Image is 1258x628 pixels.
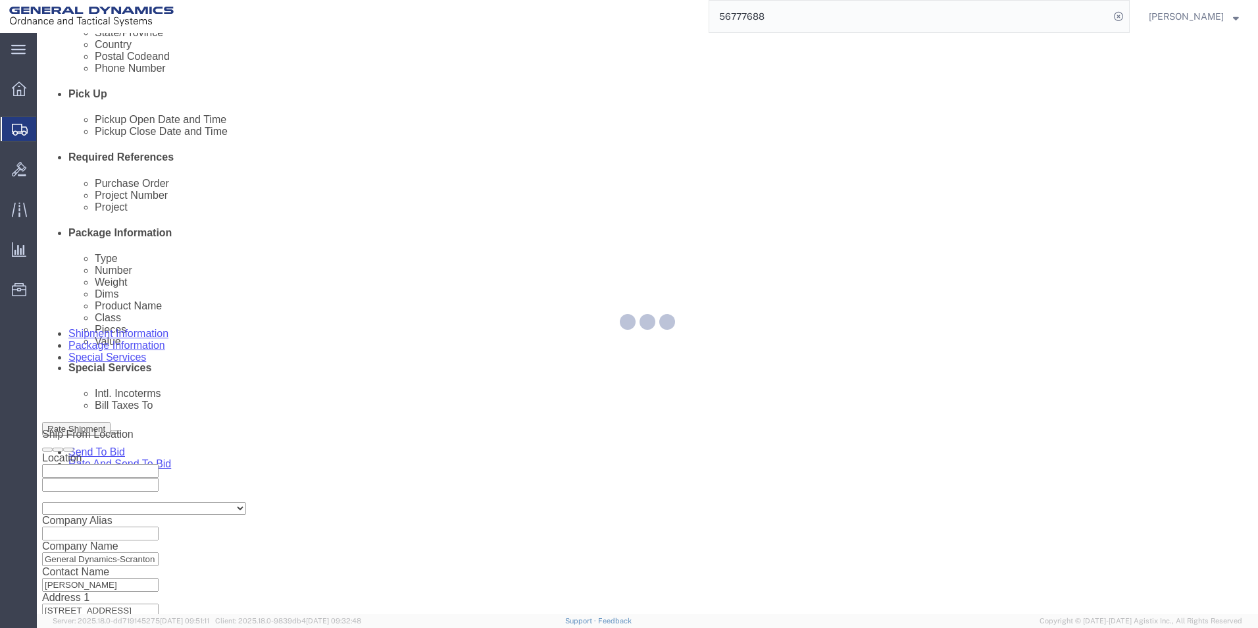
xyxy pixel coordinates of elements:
[1148,9,1240,24] button: [PERSON_NAME]
[306,617,361,625] span: [DATE] 09:32:48
[565,617,598,625] a: Support
[160,617,209,625] span: [DATE] 09:51:11
[215,617,361,625] span: Client: 2025.18.0-9839db4
[9,7,174,26] img: logo
[709,1,1109,32] input: Search for shipment number, reference number
[1040,615,1242,627] span: Copyright © [DATE]-[DATE] Agistix Inc., All Rights Reserved
[53,617,209,625] span: Server: 2025.18.0-dd719145275
[1149,9,1224,24] span: Britney Atkins
[598,617,632,625] a: Feedback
